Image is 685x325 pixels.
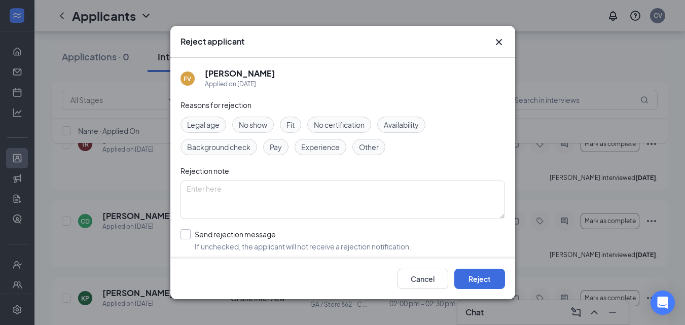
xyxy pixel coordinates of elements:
[205,79,275,89] div: Applied on [DATE]
[493,36,505,48] button: Close
[314,119,365,130] span: No certification
[205,68,275,79] h5: [PERSON_NAME]
[493,36,505,48] svg: Cross
[359,141,379,153] span: Other
[286,119,295,130] span: Fit
[181,166,229,175] span: Rejection note
[239,119,267,130] span: No show
[398,269,448,289] button: Cancel
[184,75,191,83] div: FV
[187,141,250,153] span: Background check
[651,291,675,315] div: Open Intercom Messenger
[301,141,340,153] span: Experience
[187,119,220,130] span: Legal age
[270,141,282,153] span: Pay
[181,100,251,110] span: Reasons for rejection
[181,36,244,47] h3: Reject applicant
[384,119,419,130] span: Availability
[454,269,505,289] button: Reject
